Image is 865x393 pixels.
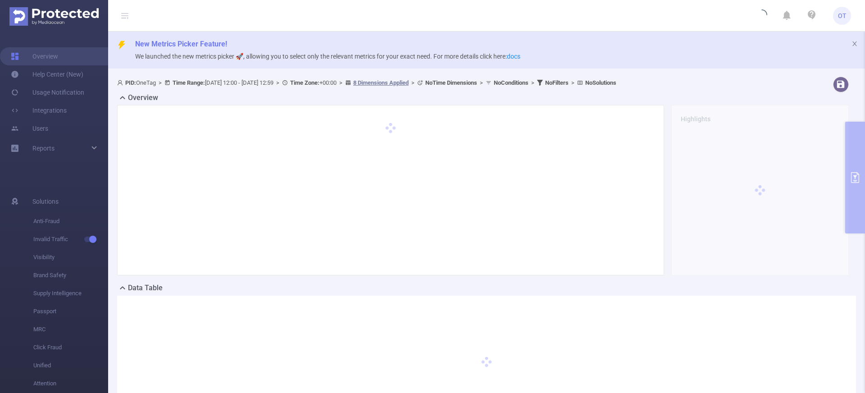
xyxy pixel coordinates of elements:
b: Time Range: [173,79,205,86]
span: Passport [33,302,108,320]
a: Usage Notification [11,83,84,101]
i: icon: user [117,80,125,86]
span: > [273,79,282,86]
b: No Conditions [494,79,528,86]
span: > [337,79,345,86]
span: OneTag [DATE] 12:00 - [DATE] 12:59 +00:00 [117,79,616,86]
a: Help Center (New) [11,65,83,83]
span: Supply Intelligence [33,284,108,302]
span: Visibility [33,248,108,266]
b: PID: [125,79,136,86]
b: No Solutions [585,79,616,86]
b: Time Zone: [290,79,319,86]
span: Attention [33,375,108,393]
a: Reports [32,139,55,157]
span: MRC [33,320,108,338]
span: Anti-Fraud [33,212,108,230]
span: > [528,79,537,86]
span: Invalid Traffic [33,230,108,248]
a: Integrations [11,101,67,119]
button: icon: close [851,39,858,49]
span: > [156,79,164,86]
b: No Time Dimensions [425,79,477,86]
span: We launched the new metrics picker 🚀, allowing you to select only the relevant metrics for your e... [135,53,520,60]
span: > [569,79,577,86]
span: Click Fraud [33,338,108,356]
span: Reports [32,145,55,152]
span: Brand Safety [33,266,108,284]
span: OT [838,7,846,25]
b: No Filters [545,79,569,86]
a: docs [507,53,520,60]
span: New Metrics Picker Feature! [135,40,227,48]
u: 8 Dimensions Applied [353,79,409,86]
i: icon: loading [756,9,767,22]
h2: Data Table [128,283,163,293]
i: icon: close [851,41,858,47]
span: > [409,79,417,86]
span: Solutions [32,192,59,210]
i: icon: thunderbolt [117,41,126,50]
a: Overview [11,47,58,65]
span: > [477,79,486,86]
h2: Overview [128,92,158,103]
img: Protected Media [9,7,99,26]
a: Users [11,119,48,137]
span: Unified [33,356,108,375]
